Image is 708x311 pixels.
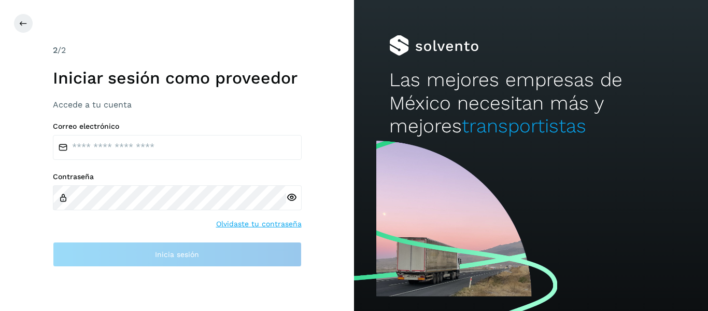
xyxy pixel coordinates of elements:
[53,122,302,131] label: Correo electrónico
[216,219,302,229] a: Olvidaste tu contraseña
[53,44,302,57] div: /2
[53,172,302,181] label: Contraseña
[462,115,586,137] span: transportistas
[155,251,199,258] span: Inicia sesión
[389,69,672,138] h2: Las mejores empresas de México necesitan más y mejores
[53,242,302,267] button: Inicia sesión
[53,45,58,55] span: 2
[53,100,302,110] h3: Accede a tu cuenta
[53,68,302,88] h1: Iniciar sesión como proveedor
